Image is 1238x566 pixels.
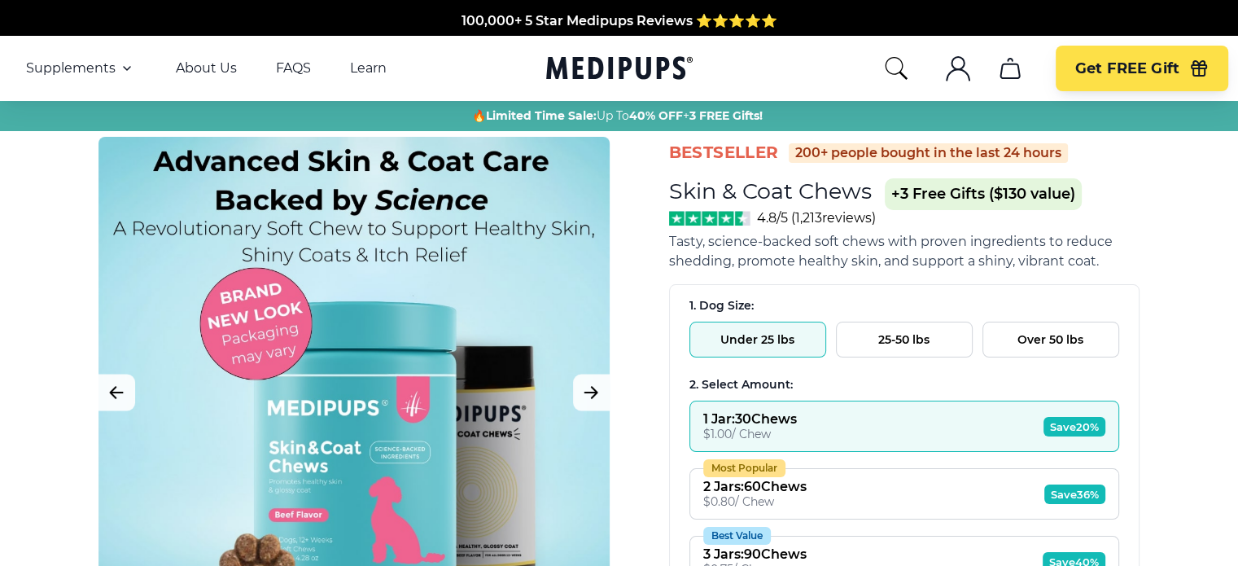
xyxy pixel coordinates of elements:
button: cart [991,49,1030,88]
button: 25-50 lbs [836,322,973,358]
span: BestSeller [669,142,779,164]
div: 2. Select Amount: [689,377,1119,393]
a: Medipups [546,53,693,86]
span: Made In The [GEOGRAPHIC_DATA] from domestic & globally sourced ingredients [348,33,890,48]
button: Most Popular2 Jars:60Chews$0.80/ ChewSave36% [689,468,1119,520]
button: Under 25 lbs [689,322,826,358]
span: 4.8/5 ( 1,213 reviews) [757,210,876,226]
button: search [883,55,909,81]
button: Get FREE Gift [1056,46,1228,91]
a: Learn [350,60,387,77]
h1: Skin & Coat Chews [669,178,872,204]
span: Tasty, science-backed soft chews with proven ingredients to reduce [669,234,1113,249]
a: FAQS [276,60,311,77]
button: Supplements [26,59,137,78]
span: Save 20% [1043,417,1105,437]
span: 🔥 Up To + [472,107,763,124]
span: Get FREE Gift [1075,59,1179,78]
button: 1 Jar:30Chews$1.00/ ChewSave20% [689,401,1119,452]
div: Most Popular [703,459,785,477]
div: 1 Jar : 30 Chews [703,411,797,427]
span: +3 Free Gifts ($130 value) [885,178,1082,210]
a: About Us [176,60,237,77]
div: 3 Jars : 90 Chews [703,546,807,562]
button: Previous Image [98,375,135,411]
span: Supplements [26,60,116,77]
div: $ 1.00 / Chew [703,427,797,441]
div: 2 Jars : 60 Chews [703,479,807,494]
div: 1. Dog Size: [689,298,1119,314]
button: Next Image [573,375,610,411]
span: 100,000+ 5 Star Medipups Reviews ⭐️⭐️⭐️⭐️⭐️ [462,13,777,29]
button: account [938,49,978,88]
div: 200+ people bought in the last 24 hours [789,143,1068,163]
span: Save 36% [1044,485,1105,504]
div: Best Value [703,527,771,545]
span: shedding, promote healthy skin, and support a shiny, vibrant coat. [669,253,1099,269]
button: Over 50 lbs [982,322,1119,358]
img: Stars - 4.8 [669,211,751,226]
div: $ 0.80 / Chew [703,494,807,509]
